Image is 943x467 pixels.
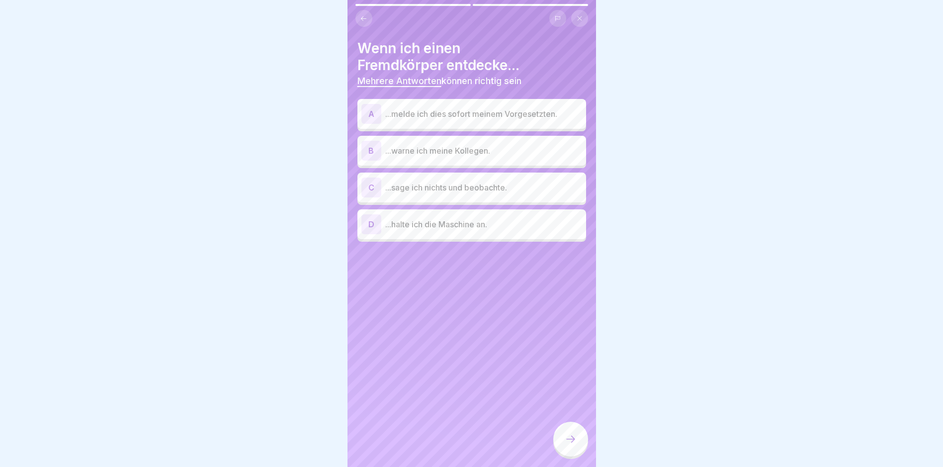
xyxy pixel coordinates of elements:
div: A [361,104,381,124]
p: ...sage ich nichts und beobachte. [385,182,582,193]
p: ...melde ich dies sofort meinem Vorgesetzten. [385,108,582,120]
div: D [361,214,381,234]
div: B [361,141,381,161]
div: C [361,178,381,197]
p: ...warne ich meine Kollegen. [385,145,582,157]
p: ...halte ich die Maschine an. [385,218,582,230]
h4: Wenn ich einen Fremdkörper entdecke... [357,40,586,74]
p: können richtig sein [357,76,586,87]
span: Mehrere Antworten [357,76,441,86]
